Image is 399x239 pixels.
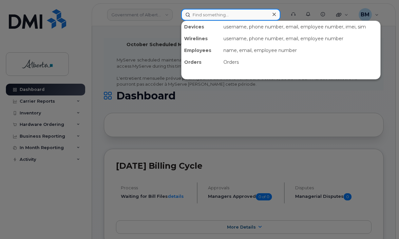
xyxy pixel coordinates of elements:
div: username, phone number, email, employee number [221,33,380,44]
div: Wirelines [181,33,221,44]
div: username, phone number, email, employee number, imei, sim [221,21,380,33]
div: Orders [221,56,380,68]
div: Employees [181,44,221,56]
div: Devices [181,21,221,33]
div: Orders [181,56,221,68]
div: name, email, employee number [221,44,380,56]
